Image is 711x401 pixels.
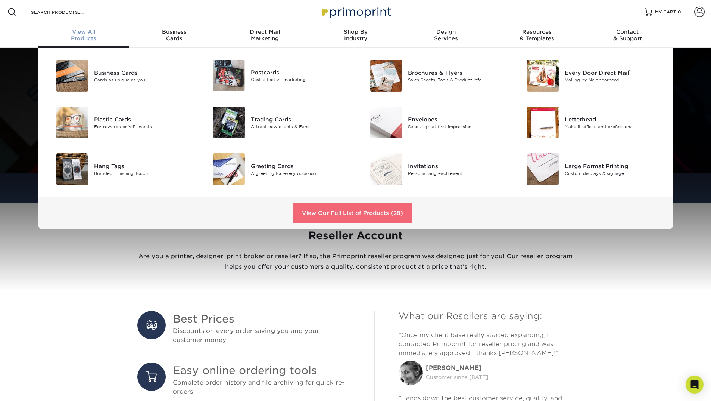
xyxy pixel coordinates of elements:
[310,28,401,35] span: Shop By
[251,162,350,170] div: Greeting Cards
[94,68,193,77] div: Business Cards
[565,162,664,170] div: Large Format Printing
[518,150,664,188] a: Large Format Printing Large Format Printing Custom displays & signage
[492,24,582,48] a: Resources& Templates
[629,68,631,74] sup: ®
[361,150,507,188] a: Invitations Invitations Personalizing each event
[219,28,310,35] span: Direct Mail
[401,28,492,35] span: Design
[565,115,664,123] div: Letterhead
[251,115,350,123] div: Trading Cards
[565,77,664,83] div: Mailing by Neighborhood
[2,378,63,398] iframe: Google Customer Reviews
[492,28,582,35] span: Resources
[94,162,193,170] div: Hang Tags
[30,7,103,16] input: SEARCH PRODUCTS.....
[361,57,507,95] a: Brochures & Flyers Brochures & Flyers Sales Sheets, Tools & Product Info
[204,150,350,188] a: Greeting Cards Greeting Cards A greeting for every occasion
[137,363,350,396] li: Complete order history and file archiving for quick re-orders
[251,77,350,83] div: Cost-effective marketing
[399,361,423,385] img: Mindy P.
[565,123,664,130] div: Make it official and professional
[401,28,492,42] div: Services
[251,123,350,130] div: Attract new clients & Fans
[94,170,193,176] div: Branded Finishing Touch
[38,24,129,48] a: View AllProducts
[293,203,412,223] a: View Our Full List of Products (28)
[399,331,574,358] p: "Once my client base really started expanding, I contacted Primoprint for reseller pricing and wa...
[213,107,245,138] img: Trading Cards
[686,376,704,394] div: Open Intercom Messenger
[173,363,350,378] span: Easy online ordering tools
[173,311,350,327] span: Best Prices
[310,24,401,48] a: Shop ByIndustry
[408,77,507,83] div: Sales Sheets, Tools & Product Info
[47,104,193,141] a: Plastic Cards Plastic Cards For rewards or VIP events
[204,57,350,94] a: Postcards Postcards Cost-effective marketing
[582,28,673,42] div: & Support
[129,28,219,35] span: Business
[38,28,129,35] span: View All
[426,374,488,380] small: Customer since [DATE]
[361,104,507,141] a: Envelopes Envelopes Send a great first impression
[565,170,664,176] div: Custom displays & signage
[129,28,219,42] div: Cards
[219,24,310,48] a: Direct MailMarketing
[251,170,350,176] div: A greeting for every occasion
[518,104,664,141] a: Letterhead Letterhead Make it official and professional
[401,24,492,48] a: DesignServices
[38,28,129,42] div: Products
[655,9,676,15] span: MY CART
[527,107,559,138] img: Letterhead
[56,107,88,138] img: Plastic Cards
[94,123,193,130] div: For rewards or VIP events
[582,28,673,35] span: Contact
[582,24,673,48] a: Contact& Support
[213,153,245,185] img: Greeting Cards
[408,68,507,77] div: Brochures & Flyers
[204,104,350,141] a: Trading Cards Trading Cards Attract new clients & Fans
[219,28,310,42] div: Marketing
[56,153,88,185] img: Hang Tags
[518,57,664,95] a: Every Door Direct Mail Every Door Direct Mail® Mailing by Neighborhood
[408,123,507,130] div: Send a great first impression
[47,150,193,188] a: Hang Tags Hang Tags Branded Finishing Touch
[137,311,350,345] li: Discounts on every order saving you and your customer money
[370,107,402,138] img: Envelopes
[408,170,507,176] div: Personalizing each event
[399,311,574,322] h4: What our Resellers are saying:
[310,28,401,42] div: Industry
[408,162,507,170] div: Invitations
[251,68,350,77] div: Postcards
[47,57,193,95] a: Business Cards Business Cards Cards as unique as you
[408,115,507,123] div: Envelopes
[678,9,681,15] span: 0
[56,60,88,92] img: Business Cards
[213,60,245,91] img: Postcards
[370,153,402,185] img: Invitations
[426,364,488,373] div: [PERSON_NAME]
[129,24,219,48] a: BusinessCards
[565,68,664,77] div: Every Door Direct Mail
[527,153,559,185] img: Large Format Printing
[94,115,193,123] div: Plastic Cards
[318,4,393,20] img: Primoprint
[370,60,402,92] img: Brochures & Flyers
[94,77,193,83] div: Cards as unique as you
[492,28,582,42] div: & Templates
[527,60,559,92] img: Every Door Direct Mail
